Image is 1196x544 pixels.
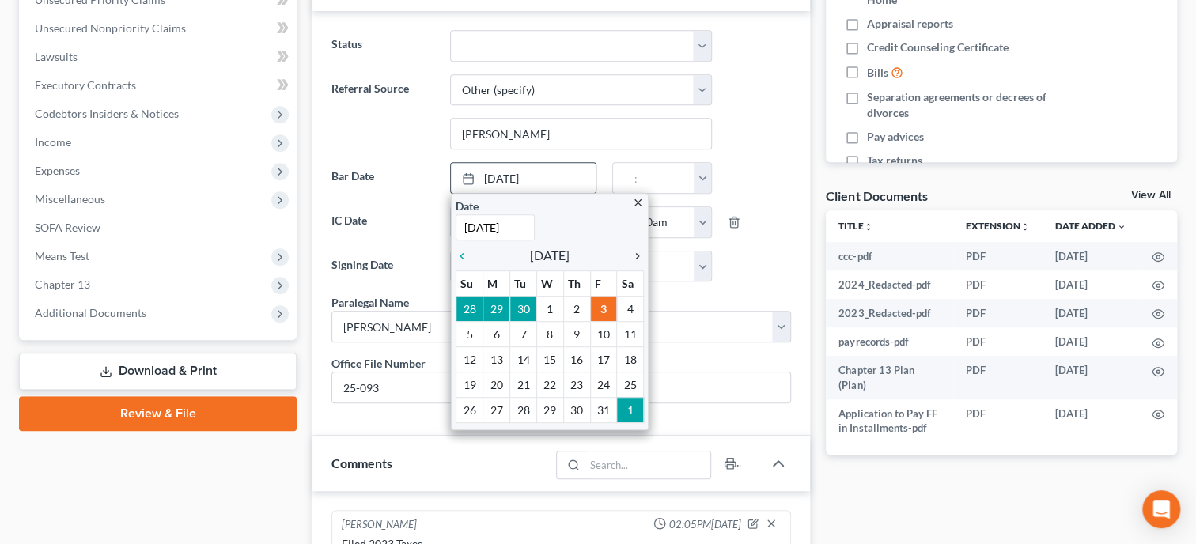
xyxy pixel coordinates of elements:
td: 23 [563,372,590,397]
a: Lawsuits [22,43,297,71]
th: Tu [510,270,537,296]
i: chevron_right [623,250,644,263]
span: Appraisal reports [867,16,953,32]
input: -- : -- [613,251,695,281]
td: 2024_Redacted-pdf [826,270,953,299]
td: PDF [953,242,1043,270]
td: 30 [563,397,590,422]
span: Pay advices [867,129,924,145]
td: 6 [483,321,510,346]
th: F [590,270,617,296]
td: 28 [510,397,537,422]
td: [DATE] [1043,399,1139,443]
span: Codebtors Insiders & Notices [35,107,179,120]
span: Separation agreements or decrees of divorces [867,89,1076,121]
input: 1/1/2013 [456,214,535,240]
td: PDF [953,327,1043,356]
span: Lawsuits [35,50,78,63]
td: 15 [536,346,563,372]
td: 28 [456,296,483,321]
span: 02:05PM[DATE] [669,517,741,532]
td: 29 [483,296,510,321]
td: 13 [483,346,510,372]
a: Date Added expand_more [1055,220,1126,232]
th: M [483,270,510,296]
th: Sa [617,270,644,296]
a: chevron_right [623,246,644,265]
td: 29 [536,397,563,422]
span: Credit Counseling Certificate [867,40,1009,55]
input: Search... [585,451,711,478]
td: 1 [536,296,563,321]
td: 1 [617,397,644,422]
a: Download & Print [19,353,297,390]
input: -- [332,372,790,402]
label: Date [456,198,479,214]
input: Other Referral Source [451,119,711,149]
td: 20 [483,372,510,397]
td: 19 [456,372,483,397]
span: Bills [867,65,888,81]
td: [DATE] [1043,327,1139,356]
td: 26 [456,397,483,422]
label: Signing Date [324,251,442,282]
input: -- : -- [613,163,695,193]
td: [DATE] [1043,299,1139,327]
td: 27 [483,397,510,422]
i: unfold_more [1020,222,1030,232]
span: Expenses [35,164,80,177]
span: [DATE] [530,246,570,265]
td: 31 [590,397,617,422]
td: PDF [953,356,1043,399]
td: 3 [590,296,617,321]
td: [DATE] [1043,242,1139,270]
td: 22 [536,372,563,397]
i: unfold_more [863,222,872,232]
td: 21 [510,372,537,397]
div: Office File Number [331,355,426,372]
td: 25 [617,372,644,397]
td: 10 [590,321,617,346]
a: View All [1131,190,1171,201]
td: 2023_Redacted-pdf [826,299,953,327]
a: [DATE] [451,163,596,193]
td: 7 [510,321,537,346]
a: close [632,193,644,211]
i: chevron_left [456,250,476,263]
td: PDF [953,299,1043,327]
td: 4 [617,296,644,321]
input: -- : -- [613,207,695,237]
a: Review & File [19,396,297,431]
td: [DATE] [1043,356,1139,399]
span: Means Test [35,249,89,263]
a: Titleunfold_more [838,220,872,232]
span: SOFA Review [35,221,100,234]
td: 14 [510,346,537,372]
td: 2 [563,296,590,321]
div: [PERSON_NAME] [342,517,417,533]
span: Comments [331,455,392,470]
td: 9 [563,321,590,346]
td: 16 [563,346,590,372]
td: PDF [953,270,1043,299]
div: Open Intercom Messenger [1142,490,1180,528]
span: Income [35,135,71,149]
a: Unsecured Nonpriority Claims [22,14,297,43]
i: expand_more [1117,222,1126,232]
label: Bar Date [324,162,442,194]
a: chevron_left [456,246,476,265]
td: 5 [456,321,483,346]
td: 11 [617,321,644,346]
span: Miscellaneous [35,192,105,206]
td: PDF [953,399,1043,443]
div: Client Documents [826,187,927,204]
a: Extensionunfold_more [966,220,1030,232]
span: Unsecured Nonpriority Claims [35,21,186,35]
td: 8 [536,321,563,346]
td: 18 [617,346,644,372]
td: ccc-pdf [826,242,953,270]
div: Paralegal Name [331,294,409,311]
label: Referral Source [324,74,442,150]
td: 17 [590,346,617,372]
span: Additional Documents [35,306,146,319]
